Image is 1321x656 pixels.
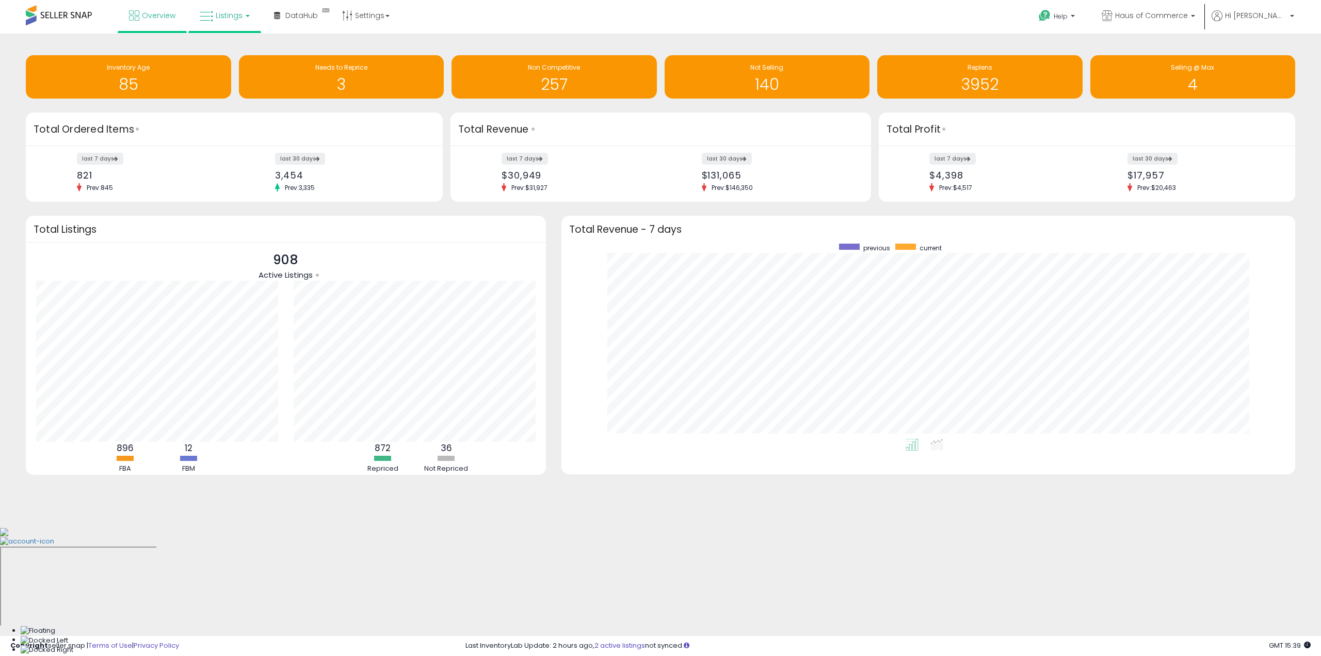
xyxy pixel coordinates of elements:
span: Hi [PERSON_NAME] [1225,10,1287,21]
label: last 30 days [1127,153,1178,165]
span: Non Competitive [528,63,580,72]
div: Tooltip anchor [313,270,322,280]
h1: 3952 [882,76,1077,93]
label: last 7 days [929,153,976,165]
span: Active Listings [259,269,313,280]
h3: Total Ordered Items [34,122,435,137]
span: Needs to Reprice [315,63,367,72]
span: Prev: 3,335 [280,183,320,192]
div: FBA [94,464,156,474]
span: Listings [216,10,243,21]
span: current [920,244,942,252]
span: previous [863,244,890,252]
h3: Total Revenue [458,122,863,137]
b: 36 [441,442,452,454]
h3: Total Profit [887,122,1288,137]
span: Haus of Commerce [1115,10,1188,21]
img: Floating [21,626,55,636]
h3: Total Revenue - 7 days [569,226,1288,233]
div: Tooltip anchor [939,124,948,134]
span: DataHub [285,10,318,21]
h1: 257 [457,76,652,93]
a: Help [1030,2,1085,34]
b: 872 [375,442,391,454]
a: Non Competitive 257 [452,55,657,99]
a: Hi [PERSON_NAME] [1212,10,1294,34]
span: Selling @ Max [1171,63,1214,72]
div: Tooltip anchor [133,124,142,134]
div: $30,949 [502,170,653,181]
div: 821 [77,170,227,181]
span: Prev: $146,350 [706,183,758,192]
h1: 85 [31,76,226,93]
img: Docked Right [21,645,73,655]
div: 3,454 [275,170,425,181]
h1: 3 [244,76,439,93]
h1: 4 [1096,76,1291,93]
i: Get Help [1038,9,1051,22]
h3: Total Listings [34,226,538,233]
span: Not Selling [750,63,783,72]
span: Prev: $31,927 [506,183,553,192]
a: Inventory Age 85 [26,55,231,99]
b: 12 [185,442,192,454]
label: last 30 days [275,153,325,165]
div: Repriced [352,464,414,474]
div: $17,957 [1127,170,1277,181]
span: Inventory Age [107,63,150,72]
span: Prev: $20,463 [1132,183,1181,192]
div: Tooltip anchor [528,124,538,134]
div: Tooltip anchor [317,5,335,15]
h1: 140 [670,76,865,93]
div: $4,398 [929,170,1079,181]
span: Replens [968,63,992,72]
div: Not Repriced [415,464,477,474]
label: last 30 days [702,153,752,165]
a: Needs to Reprice 3 [239,55,444,99]
label: last 7 days [77,153,123,165]
a: Replens 3952 [877,55,1083,99]
a: Not Selling 140 [665,55,870,99]
img: Docked Left [21,636,68,646]
b: 896 [117,442,134,454]
p: 908 [259,250,313,270]
span: Prev: $4,517 [934,183,977,192]
label: last 7 days [502,153,548,165]
div: $131,065 [702,170,853,181]
span: Prev: 845 [82,183,118,192]
span: Help [1054,12,1068,21]
span: Overview [142,10,175,21]
a: Selling @ Max 4 [1090,55,1296,99]
div: FBM [158,464,220,474]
